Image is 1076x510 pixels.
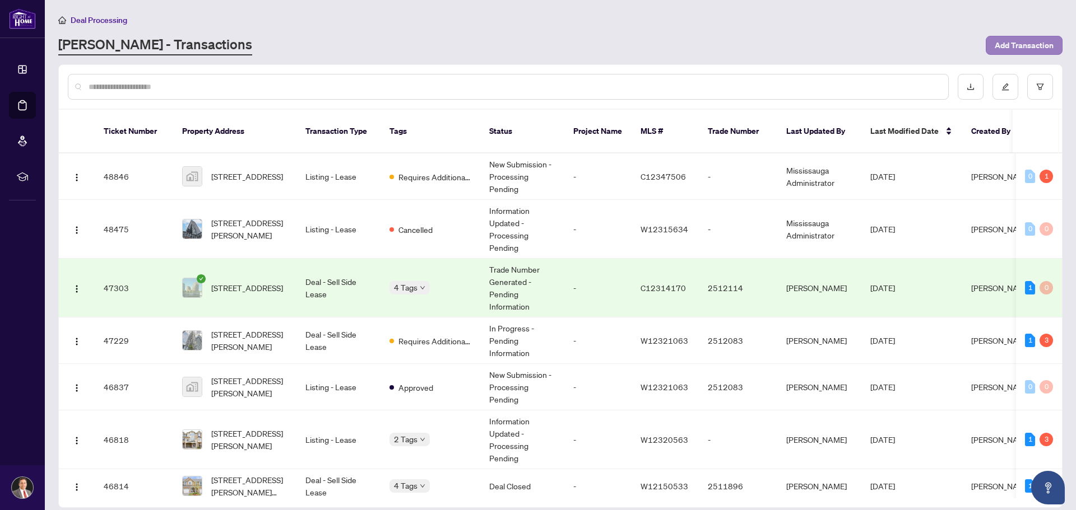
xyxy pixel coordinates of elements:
img: thumbnail-img [183,377,202,396]
span: edit [1001,83,1009,91]
span: Requires Additional Docs [398,335,471,347]
button: Logo [68,220,86,238]
td: Deal - Sell Side Lease [296,469,381,503]
td: - [564,410,632,469]
button: download [958,74,984,100]
span: [PERSON_NAME] [971,335,1032,345]
span: [STREET_ADDRESS][PERSON_NAME][PERSON_NAME] [211,474,287,498]
span: down [420,285,425,291]
button: Logo [68,477,86,495]
div: 0 [1040,380,1053,394]
button: Logo [68,279,86,297]
span: C12314170 [641,283,686,293]
img: Logo [72,284,81,293]
span: 4 Tags [394,281,418,294]
a: [PERSON_NAME] - Transactions [58,35,252,55]
img: thumbnail-img [183,167,202,186]
span: [DATE] [870,481,895,491]
span: [STREET_ADDRESS][PERSON_NAME] [211,217,287,241]
td: [PERSON_NAME] [777,469,861,503]
th: MLS # [632,110,699,153]
span: W12321063 [641,335,688,345]
th: Status [480,110,564,153]
div: 0 [1025,380,1035,394]
td: - [699,153,777,200]
td: 46837 [95,364,173,410]
div: 1 [1025,433,1035,446]
img: Logo [72,173,81,182]
td: [PERSON_NAME] [777,364,861,410]
td: 48475 [95,200,173,259]
td: Deal Closed [480,469,564,503]
span: W12320563 [641,434,688,445]
span: [DATE] [870,335,895,345]
span: [STREET_ADDRESS] [211,282,283,294]
img: Logo [72,337,81,346]
span: [STREET_ADDRESS] [211,170,283,183]
div: 1 [1025,334,1035,347]
td: 47303 [95,259,173,317]
th: Tags [381,110,480,153]
span: Deal Processing [71,15,127,25]
button: Logo [68,431,86,448]
span: [PERSON_NAME] [971,224,1032,234]
span: 2 Tags [394,433,418,446]
span: Cancelled [398,223,433,236]
td: Listing - Lease [296,200,381,259]
td: [PERSON_NAME] [777,259,861,317]
img: Logo [72,436,81,445]
span: C12347506 [641,171,686,181]
td: Deal - Sell Side Lease [296,317,381,364]
div: 3 [1040,334,1053,347]
button: Logo [68,331,86,349]
img: Logo [72,226,81,235]
span: Approved [398,381,433,394]
span: [PERSON_NAME] [971,171,1032,181]
span: [DATE] [870,283,895,293]
th: Project Name [564,110,632,153]
td: 2511896 [699,469,777,503]
td: - [564,364,632,410]
button: Logo [68,378,86,396]
button: Add Transaction [986,36,1063,55]
td: Information Updated - Processing Pending [480,200,564,259]
td: 47229 [95,317,173,364]
td: - [564,259,632,317]
img: thumbnail-img [183,278,202,297]
span: [PERSON_NAME] [971,382,1032,392]
img: Profile Icon [12,477,33,498]
td: - [564,469,632,503]
td: In Progress - Pending Information [480,317,564,364]
td: Listing - Lease [296,153,381,200]
td: Deal - Sell Side Lease [296,259,381,317]
div: 1 [1025,479,1035,493]
td: - [564,317,632,364]
span: W12150533 [641,481,688,491]
img: thumbnail-img [183,219,202,238]
button: Open asap [1031,471,1065,504]
span: down [420,483,425,489]
th: Ticket Number [95,110,173,153]
td: 2512083 [699,317,777,364]
span: [STREET_ADDRESS][PERSON_NAME] [211,328,287,353]
span: W12321063 [641,382,688,392]
td: Listing - Lease [296,364,381,410]
span: home [58,16,66,24]
td: [PERSON_NAME] [777,317,861,364]
td: - [564,200,632,259]
span: [DATE] [870,224,895,234]
span: [PERSON_NAME] [971,481,1032,491]
td: New Submission - Processing Pending [480,364,564,410]
span: down [420,437,425,442]
td: Mississauga Administrator [777,153,861,200]
td: Information Updated - Processing Pending [480,410,564,469]
div: 3 [1040,433,1053,446]
span: [PERSON_NAME] [971,434,1032,445]
button: filter [1027,74,1053,100]
img: Logo [72,483,81,492]
span: Requires Additional Docs [398,171,471,183]
th: Last Modified Date [861,110,962,153]
span: 4 Tags [394,479,418,492]
th: Property Address [173,110,296,153]
span: [DATE] [870,434,895,445]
